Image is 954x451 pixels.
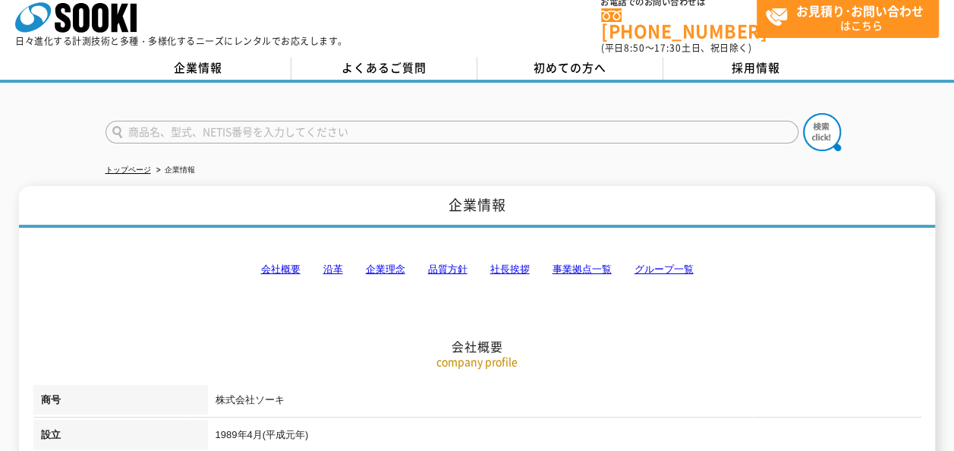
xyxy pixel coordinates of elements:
[624,41,645,55] span: 8:50
[553,263,612,275] a: 事業拠点一覧
[19,186,935,228] h1: 企業情報
[105,121,798,143] input: 商品名、型式、NETIS番号を入力してください
[208,385,921,420] td: 株式会社ソーキ
[663,57,849,80] a: 採用情報
[261,263,301,275] a: 会社概要
[796,2,924,20] strong: お見積り･お問い合わせ
[291,57,477,80] a: よくあるご質問
[33,385,208,420] th: 商号
[33,187,921,355] h2: 会社概要
[490,263,530,275] a: 社長挨拶
[477,57,663,80] a: 初めての方へ
[105,166,151,174] a: トップページ
[366,263,405,275] a: 企業理念
[428,263,468,275] a: 品質方針
[634,263,694,275] a: グループ一覧
[105,57,291,80] a: 企業情報
[601,41,751,55] span: (平日 ～ 土日、祝日除く)
[601,8,757,39] a: [PHONE_NUMBER]
[534,59,606,76] span: 初めての方へ
[15,36,348,46] p: 日々進化する計測技術と多種・多様化するニーズにレンタルでお応えします。
[654,41,682,55] span: 17:30
[153,162,195,178] li: 企業情報
[323,263,343,275] a: 沿革
[33,354,921,370] p: company profile
[803,113,841,151] img: btn_search.png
